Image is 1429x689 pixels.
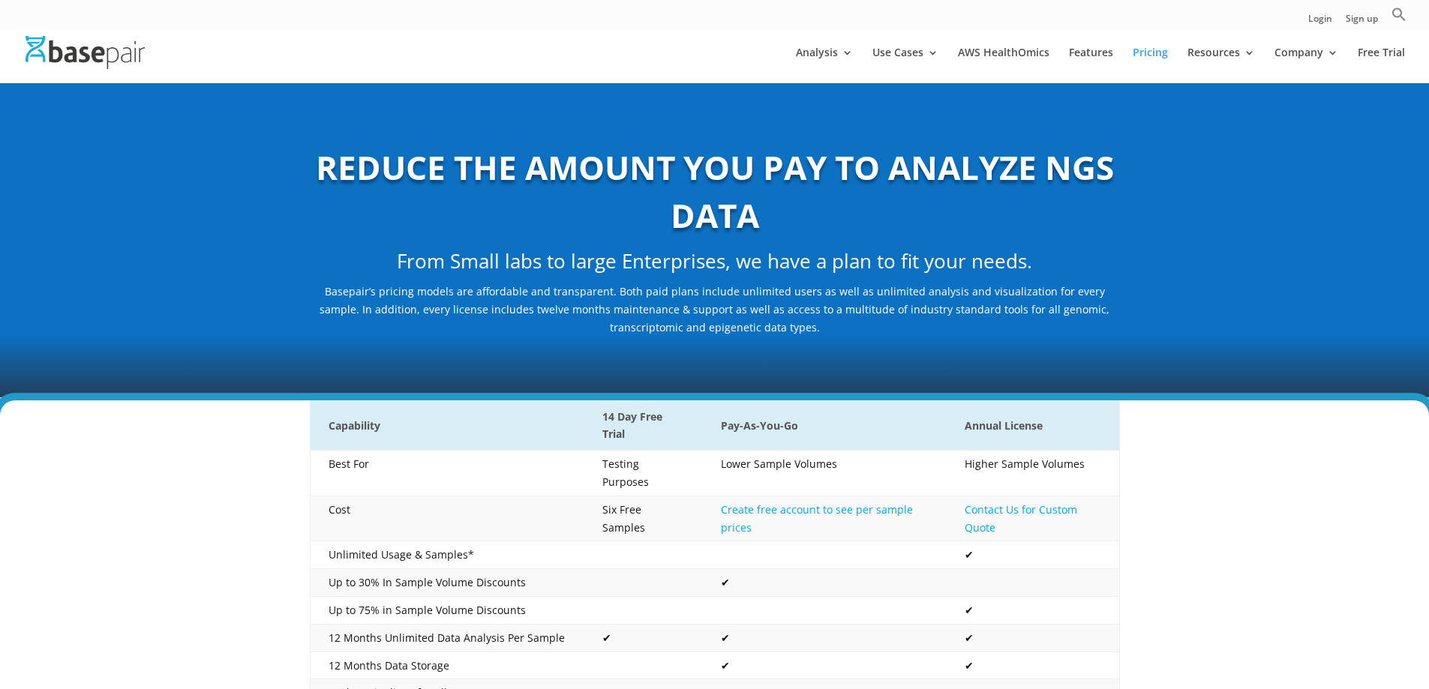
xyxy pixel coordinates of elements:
[703,624,947,652] td: ✔
[310,247,1120,283] h2: From Small labs to large Enterprises, we have a plan to fit your needs.
[1308,14,1332,30] a: Login
[703,451,947,496] td: Lower Sample Volumes
[310,496,584,541] td: Cost
[584,496,703,541] td: Six Free Samples
[947,541,1119,569] td: ✔
[947,624,1119,652] td: ✔
[320,284,1109,334] span: Basepair’s pricing models are affordable and transparent. Both paid plans include unlimited users...
[721,502,913,535] a: Create free account to see per sample prices
[310,400,584,451] th: Capability
[310,652,584,679] td: 12 Months Data Storage
[584,451,703,496] td: Testing Purposes
[947,652,1119,679] td: ✔
[584,624,703,652] td: ✔
[703,652,947,679] td: ✔
[1358,47,1405,82] a: Free Trial
[947,597,1119,625] td: ✔
[26,36,145,68] img: Basepair
[310,541,584,569] td: Unlimited Usage & Samples*
[947,400,1119,451] th: Annual License
[703,400,947,451] th: Pay-As-You-Go
[1346,14,1378,30] a: Sign up
[965,502,1077,535] a: Contact Us for Custom Quote
[947,451,1119,496] td: Higher Sample Volumes
[584,400,703,451] th: 14 Day Free Trial
[958,47,1049,82] a: AWS HealthOmics
[310,569,584,597] td: Up to 30% In Sample Volume Discounts
[1069,47,1113,82] a: Features
[1274,47,1338,82] a: Company
[1187,47,1255,82] a: Resources
[316,145,1114,238] b: REDUCE THE AMOUNT YOU PAY TO ANALYZE NGS DATA
[310,451,584,496] td: Best For
[1391,7,1406,22] svg: Search
[310,597,584,625] td: Up to 75% in Sample Volume Discounts
[703,569,947,597] td: ✔
[310,624,584,652] td: 12 Months Unlimited Data Analysis Per Sample
[796,47,853,82] a: Analysis
[1391,7,1406,30] a: Search Icon Link
[1133,47,1168,82] a: Pricing
[872,47,938,82] a: Use Cases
